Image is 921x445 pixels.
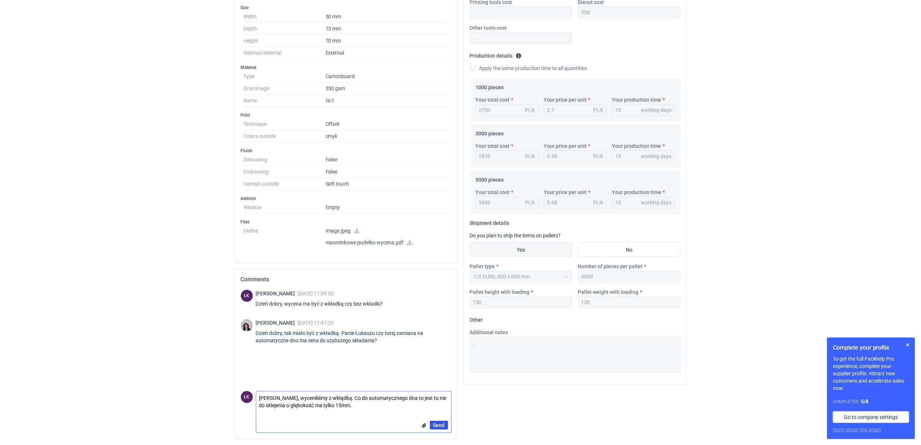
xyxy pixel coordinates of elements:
[241,290,253,302] figcaption: ŁK
[241,65,452,70] h3: Material
[326,166,449,178] dd: False
[241,275,452,284] h2: Comments
[326,70,449,83] dd: Cartonboard
[470,314,483,323] legend: Other
[544,189,587,196] label: Your price per unit
[612,142,661,150] label: Your production time
[833,343,909,352] h1: Complete your profile
[298,291,334,296] span: [DATE] 11:09:53
[470,288,530,296] label: Pallet height with loading
[241,112,452,118] h3: Print
[241,391,253,403] div: Łukasz Kowalski
[326,35,449,47] dd: 70 mm
[244,118,326,130] dt: Technique
[326,178,449,190] dd: Soft touch
[256,320,298,326] span: [PERSON_NAME]
[298,320,334,326] span: [DATE] 11:41:26
[525,199,535,206] div: PLN
[476,189,510,196] label: Your total cost
[326,23,449,35] dd: 15 mm
[326,130,449,142] dd: cmyk
[244,47,326,59] dt: Internal/external
[833,398,909,405] div: Completed:
[903,340,912,349] button: Skip for now
[244,178,326,190] dt: Varnish outside
[244,130,326,142] dt: Colors outside
[833,426,882,433] button: Don’t show this again
[433,423,445,428] span: Send
[641,106,672,114] div: working days
[256,391,451,412] textarea: [PERSON_NAME], wyceniliśmy z wkłądką. Co do automatycznego dna to jest to nie do sklejenia o głęb...
[544,142,587,150] label: Your price per unit
[525,106,535,114] div: PLN
[470,329,508,336] label: Additional notes
[241,290,253,302] div: Łukasz Kowalski
[244,83,326,95] dt: Grammage
[470,24,507,32] label: Other tools cost
[476,142,510,150] label: Your total cost
[641,153,672,160] div: working days
[244,35,326,47] dt: Height
[326,83,449,95] dd: 350 gsm
[476,81,504,90] legend: 1000 pieces
[244,166,326,178] dt: Embossing
[594,106,603,114] div: PLN
[256,329,452,344] div: Dzień dobry, tak miało być z wkładką. Panie Łukaszu czy tutaj zamiana na automatyczne dno ma sens...
[256,300,392,307] div: Dzień dobry, wycena ma być z wkładką czy bez wkładki?
[578,263,643,270] label: Number of pieces per pallet
[326,118,449,130] dd: Offset
[476,96,510,103] label: Your total cost
[430,421,448,430] button: Send
[326,47,449,59] dd: External
[326,95,449,107] dd: Gc1
[241,5,452,11] h3: Size
[861,398,869,404] strong: 5 / 8
[326,228,449,234] p: Image.jpeg
[578,288,639,296] label: Pallet weight with loading
[326,154,449,166] dd: False
[241,219,452,225] h3: Files
[256,291,298,296] span: [PERSON_NAME]
[476,174,504,183] legend: 5000 pieces
[594,153,603,160] div: PLN
[244,154,326,166] dt: Debossing
[241,319,253,331] img: Sebastian Markut
[641,199,672,206] div: working days
[244,225,326,251] dt: Dieline
[244,201,326,214] dt: Window
[470,217,510,226] legend: Shipment details
[470,233,561,238] label: Do you plan to ship the items on pallets?
[594,199,603,206] div: PLN
[833,355,909,392] p: To get the full Packhelp Pro experience, complete your supplier profile. Attract new customers an...
[525,153,535,160] div: PLN
[241,391,253,403] figcaption: ŁK
[470,65,587,72] label: Apply the same production time to all quantities
[544,96,587,103] label: Your price per unit
[241,148,452,154] h3: Finish
[326,11,449,23] dd: 50 mm
[470,50,522,59] legend: Production details
[612,189,661,196] label: Your production time
[470,263,495,270] label: Pallet type
[470,337,681,373] textarea: -
[244,95,326,107] dt: Name
[244,70,326,83] dt: Type
[244,23,326,35] dt: Depth
[244,11,326,23] dt: Width
[476,128,504,136] legend: 3000 pieces
[833,411,909,423] a: Go to company settings
[326,240,449,246] p: moominkowe pudełko wycena.pdf
[326,201,449,214] dd: Empty
[612,96,661,103] label: Your production time
[241,196,452,201] h3: Addons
